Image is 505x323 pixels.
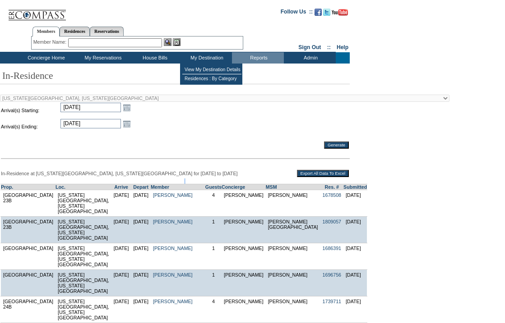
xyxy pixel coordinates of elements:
[281,8,313,18] td: Follow Us ::
[122,103,132,113] a: Open the calendar popup.
[343,190,367,217] td: [DATE]
[111,270,131,296] td: [DATE]
[343,217,367,243] td: [DATE]
[205,243,222,270] td: 1
[266,243,320,270] td: [PERSON_NAME]
[323,192,342,198] a: 1678508
[343,243,367,270] td: [DATE]
[1,270,56,296] td: [GEOGRAPHIC_DATA]
[266,270,320,296] td: [PERSON_NAME]
[131,190,151,217] td: [DATE]
[90,27,124,36] a: Reservations
[56,190,111,217] td: [US_STATE][GEOGRAPHIC_DATA], [US_STATE][GEOGRAPHIC_DATA]
[266,184,277,190] a: MSM
[323,219,342,224] a: 1809057
[131,217,151,243] td: [DATE]
[266,296,320,323] td: [PERSON_NAME]
[128,52,180,64] td: House Bills
[114,184,128,190] a: Arrive
[1,243,56,270] td: [GEOGRAPHIC_DATA]
[323,11,330,17] a: Follow us on Twitter
[182,65,241,74] td: View My Destination Details
[297,170,349,177] input: Export All Data To Excel
[153,299,193,304] a: [PERSON_NAME]
[323,299,342,304] a: 1739711
[56,184,65,190] a: Loc.
[56,270,111,296] td: [US_STATE][GEOGRAPHIC_DATA], [US_STATE][GEOGRAPHIC_DATA]
[76,52,128,64] td: My Reservations
[1,190,56,217] td: [GEOGRAPHIC_DATA] 23B
[315,9,322,16] img: Become our fan on Facebook
[327,44,331,50] span: ::
[1,296,56,323] td: [GEOGRAPHIC_DATA] 24B
[222,184,245,190] a: Concierge
[266,217,320,243] td: [PERSON_NAME][GEOGRAPHIC_DATA]
[164,38,171,46] img: View
[1,119,60,134] td: Arrival(s) Ending:
[232,52,284,64] td: Reports
[205,296,222,323] td: 4
[60,27,90,36] a: Residences
[325,184,339,190] a: Res. #
[153,219,193,224] a: [PERSON_NAME]
[222,270,266,296] td: [PERSON_NAME]
[205,217,222,243] td: 1
[56,296,111,323] td: [US_STATE][GEOGRAPHIC_DATA], [US_STATE][GEOGRAPHIC_DATA]
[343,296,367,323] td: [DATE]
[56,217,111,243] td: [US_STATE][GEOGRAPHIC_DATA], [US_STATE][GEOGRAPHIC_DATA]
[131,270,151,296] td: [DATE]
[33,38,68,46] div: Member Name:
[222,190,266,217] td: [PERSON_NAME]
[173,38,181,46] img: Reservations
[1,184,13,190] a: Prop.
[1,103,60,118] td: Arrival(s) Starting:
[32,27,60,36] a: Members
[332,9,348,16] img: Subscribe to our YouTube Channel
[131,243,151,270] td: [DATE]
[205,270,222,296] td: 1
[111,217,131,243] td: [DATE]
[180,52,232,64] td: My Destination
[153,246,193,251] a: [PERSON_NAME]
[111,296,131,323] td: [DATE]
[56,243,111,270] td: [US_STATE][GEOGRAPHIC_DATA], [US_STATE][GEOGRAPHIC_DATA]
[122,119,132,129] a: Open the calendar popup.
[323,272,342,278] a: 1696756
[298,44,321,50] a: Sign Out
[205,184,222,190] a: Guests
[133,184,148,190] a: Depart
[205,190,222,217] td: 4
[182,74,241,83] td: Residences : By Category
[343,270,367,296] td: [DATE]
[1,171,237,176] span: In-Residence at [US_STATE][GEOGRAPHIC_DATA], [US_STATE][GEOGRAPHIC_DATA] for [DATE] to [DATE]
[324,141,349,149] input: Generate
[337,44,348,50] a: Help
[151,184,169,190] a: Member
[131,296,151,323] td: [DATE]
[222,296,266,323] td: [PERSON_NAME]
[332,11,348,17] a: Subscribe to our YouTube Channel
[343,184,367,190] a: Submitted
[8,2,66,21] img: Compass Home
[266,190,320,217] td: [PERSON_NAME]
[222,217,266,243] td: [PERSON_NAME]
[323,9,330,16] img: Follow us on Twitter
[323,246,342,251] a: 1686391
[153,192,193,198] a: [PERSON_NAME]
[153,272,193,278] a: [PERSON_NAME]
[1,217,56,243] td: [GEOGRAPHIC_DATA] 23B
[111,190,131,217] td: [DATE]
[222,243,266,270] td: [PERSON_NAME]
[111,243,131,270] td: [DATE]
[14,52,76,64] td: Concierge Home
[284,52,336,64] td: Admin
[315,11,322,17] a: Become our fan on Facebook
